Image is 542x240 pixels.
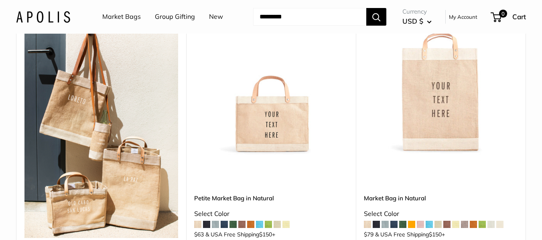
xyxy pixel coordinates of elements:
img: Petite Market Bag in Natural [194,2,348,155]
span: $150 [429,231,442,238]
img: Our recent collection was captured in Todos Santos, where time slows down and color pops. [24,2,178,238]
a: 0 Cart [491,10,526,23]
a: My Account [449,12,477,22]
input: Search... [253,8,366,26]
button: USD $ [402,15,432,28]
span: USD $ [402,17,423,25]
div: Select Color [194,208,348,220]
a: Market Bag in Natural [364,194,518,203]
span: Cart [512,12,526,21]
a: Market Bags [102,11,141,23]
a: Petite Market Bag in Natural [194,194,348,203]
img: Apolis [16,11,70,22]
span: $150 [259,231,272,238]
button: Search [366,8,386,26]
span: $79 [364,231,374,238]
span: 0 [499,10,507,18]
img: Market Bag in Natural [364,2,518,155]
span: & USA Free Shipping + [375,232,445,237]
span: Currency [402,6,432,17]
a: Market Bag in NaturalMarket Bag in Natural [364,2,518,155]
span: & USA Free Shipping + [205,232,275,237]
a: Petite Market Bag in Naturaldescription_Effortless style that elevates every moment [194,2,348,155]
div: Select Color [364,208,518,220]
a: New [209,11,223,23]
a: Group Gifting [155,11,195,23]
span: $63 [194,231,204,238]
